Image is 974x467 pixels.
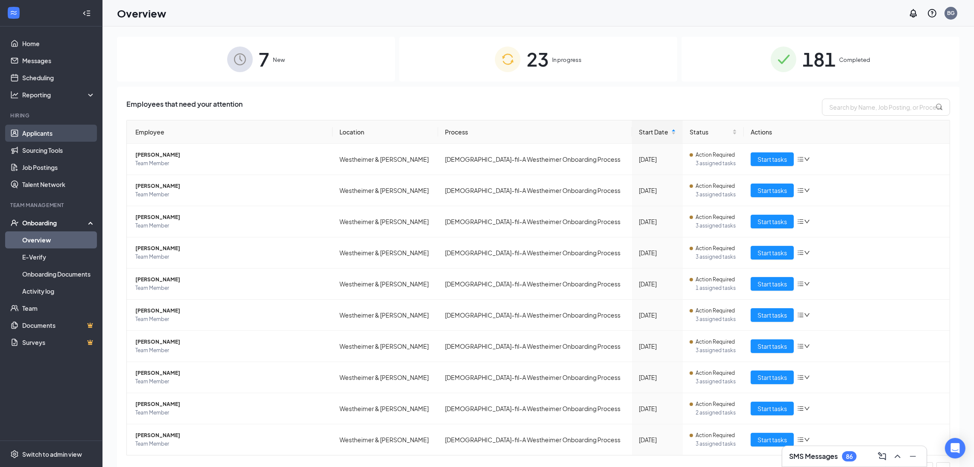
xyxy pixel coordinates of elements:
span: Start tasks [758,310,787,320]
th: Employee [127,120,333,144]
button: Start tasks [751,371,794,384]
span: 3 assigned tasks [696,377,737,386]
span: Action Required [696,244,735,253]
th: Actions [744,120,950,144]
button: Start tasks [751,277,794,291]
td: Westheimer & [PERSON_NAME] [333,362,438,393]
span: Start tasks [758,404,787,413]
svg: Analysis [10,90,19,99]
span: down [804,406,810,412]
span: [PERSON_NAME] [135,306,326,315]
div: [DATE] [639,404,676,413]
button: Start tasks [751,339,794,353]
input: Search by Name, Job Posting, or Process [822,99,950,116]
a: Job Postings [22,159,95,176]
span: bars [797,218,804,225]
td: Westheimer & [PERSON_NAME] [333,269,438,300]
button: ChevronUp [891,449,904,463]
a: Overview [22,231,95,248]
button: ComposeMessage [875,449,889,463]
span: down [804,343,810,349]
span: down [804,374,810,380]
span: 3 assigned tasks [696,253,737,261]
th: Status [683,120,744,144]
div: [DATE] [639,217,676,226]
span: Start tasks [758,155,787,164]
span: Start tasks [758,186,787,195]
span: 1 assigned tasks [696,284,737,292]
div: [DATE] [639,248,676,257]
td: Westheimer & [PERSON_NAME] [333,300,438,331]
td: Westheimer & [PERSON_NAME] [333,393,438,424]
span: [PERSON_NAME] [135,213,326,222]
span: Team Member [135,159,326,168]
td: Westheimer & [PERSON_NAME] [333,206,438,237]
span: Start tasks [758,279,787,289]
th: Process [438,120,632,144]
span: bars [797,343,804,350]
span: Completed [839,55,870,64]
td: [DEMOGRAPHIC_DATA]-fil-A Westheimer Onboarding Process [438,206,632,237]
td: [DEMOGRAPHIC_DATA]-fil-A Westheimer Onboarding Process [438,269,632,300]
span: bars [797,187,804,194]
td: Westheimer & [PERSON_NAME] [333,424,438,455]
span: [PERSON_NAME] [135,151,326,159]
span: [PERSON_NAME] [135,400,326,409]
span: Employees that need your attention [126,99,243,116]
span: down [804,187,810,193]
svg: ComposeMessage [877,451,887,461]
div: Open Intercom Messenger [945,438,965,458]
div: [DATE] [639,279,676,289]
span: Action Required [696,400,735,409]
span: Start tasks [758,373,787,382]
span: Action Required [696,213,735,222]
span: Team Member [135,315,326,324]
span: Start tasks [758,217,787,226]
button: Start tasks [751,433,794,447]
span: down [804,250,810,256]
td: Westheimer & [PERSON_NAME] [333,237,438,269]
a: Onboarding Documents [22,266,95,283]
span: Team Member [135,284,326,292]
div: [DATE] [639,310,676,320]
span: Team Member [135,222,326,230]
td: [DEMOGRAPHIC_DATA]-fil-A Westheimer Onboarding Process [438,175,632,206]
span: bars [797,312,804,318]
span: down [804,437,810,443]
div: Team Management [10,201,94,209]
span: bars [797,280,804,287]
span: Action Required [696,275,735,284]
a: SurveysCrown [22,334,95,351]
span: Team Member [135,253,326,261]
button: Start tasks [751,184,794,197]
span: Action Required [696,369,735,377]
a: Activity log [22,283,95,300]
span: down [804,156,810,162]
a: Scheduling [22,69,95,86]
button: Minimize [906,449,920,463]
span: Start tasks [758,248,787,257]
span: down [804,312,810,318]
span: Team Member [135,409,326,417]
span: bars [797,405,804,412]
span: 3 assigned tasks [696,159,737,168]
span: [PERSON_NAME] [135,182,326,190]
div: [DATE] [639,435,676,444]
td: [DEMOGRAPHIC_DATA]-fil-A Westheimer Onboarding Process [438,144,632,175]
td: Westheimer & [PERSON_NAME] [333,144,438,175]
span: [PERSON_NAME] [135,369,326,377]
span: Status [690,127,731,137]
svg: ChevronUp [892,451,903,461]
td: [DEMOGRAPHIC_DATA]-fil-A Westheimer Onboarding Process [438,300,632,331]
span: Action Required [696,182,735,190]
button: Start tasks [751,215,794,228]
span: [PERSON_NAME] [135,244,326,253]
span: [PERSON_NAME] [135,275,326,284]
span: 3 assigned tasks [696,190,737,199]
span: [PERSON_NAME] [135,338,326,346]
span: Team Member [135,440,326,448]
span: 3 assigned tasks [696,315,737,324]
div: Onboarding [22,219,88,227]
span: 23 [526,44,549,74]
a: Team [22,300,95,317]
